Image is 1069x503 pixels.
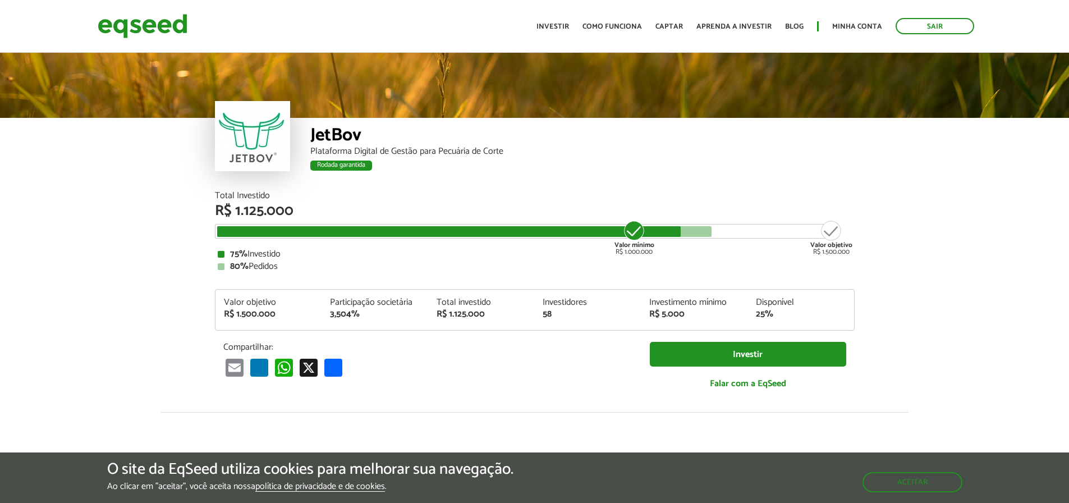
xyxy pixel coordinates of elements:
div: Participação societária [330,298,420,307]
div: Total Investido [215,191,855,200]
div: R$ 1.000.000 [613,220,655,255]
a: Compartilhar [322,358,345,377]
a: política de privacidade e de cookies [255,482,385,492]
a: Blog [785,23,804,30]
div: Pedidos [218,262,852,271]
a: Email [223,358,246,377]
a: Como funciona [582,23,642,30]
div: Investimento mínimo [649,298,739,307]
img: EqSeed [98,11,187,41]
p: Compartilhar: [223,342,633,353]
h5: O site da EqSeed utiliza cookies para melhorar sua navegação. [107,461,513,478]
a: Falar com a EqSeed [650,372,846,395]
a: Minha conta [832,23,882,30]
div: Valor objetivo [224,298,314,307]
a: Aprenda a investir [696,23,772,30]
div: Disponível [756,298,846,307]
div: Rodada garantida [310,161,372,171]
a: Sair [896,18,974,34]
strong: 80% [230,259,249,274]
p: Ao clicar em "aceitar", você aceita nossa . [107,481,513,492]
a: LinkedIn [248,358,270,377]
div: 25% [756,310,846,319]
div: R$ 1.125.000 [437,310,526,319]
div: Total investido [437,298,526,307]
div: R$ 1.500.000 [810,220,852,255]
div: Investidores [543,298,632,307]
div: Plataforma Digital de Gestão para Pecuária de Corte [310,147,855,156]
div: R$ 1.500.000 [224,310,314,319]
div: R$ 1.125.000 [215,204,855,218]
strong: Valor objetivo [810,240,852,250]
div: JetBov [310,126,855,147]
button: Aceitar [862,472,962,492]
div: R$ 5.000 [649,310,739,319]
div: Investido [218,250,852,259]
a: Investir [536,23,569,30]
a: Investir [650,342,846,367]
a: X [297,358,320,377]
strong: 75% [230,246,247,262]
strong: Valor mínimo [614,240,654,250]
div: 58 [543,310,632,319]
a: Captar [655,23,683,30]
a: WhatsApp [273,358,295,377]
div: 3,504% [330,310,420,319]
